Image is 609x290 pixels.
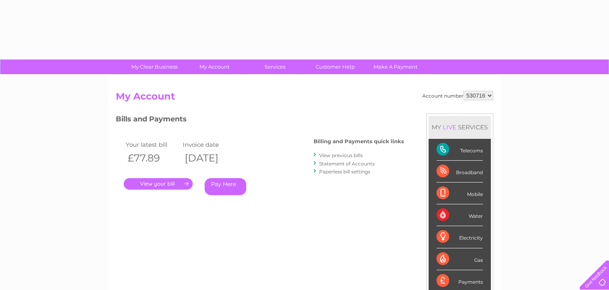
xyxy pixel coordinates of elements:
[122,60,187,74] a: My Clear Business
[437,204,483,226] div: Water
[422,91,493,100] div: Account number
[437,248,483,270] div: Gas
[116,91,493,106] h2: My Account
[441,123,458,131] div: LIVE
[242,60,308,74] a: Services
[437,226,483,248] div: Electricity
[429,116,491,138] div: MY SERVICES
[124,178,193,190] a: .
[205,178,246,195] a: Pay Here
[181,139,238,150] td: Invoice date
[437,182,483,204] div: Mobile
[314,138,404,144] h4: Billing and Payments quick links
[319,161,375,167] a: Statement of Accounts
[116,113,404,127] h3: Bills and Payments
[319,169,370,175] a: Paperless bill settings
[124,139,181,150] td: Your latest bill
[124,150,181,166] th: £77.89
[363,60,428,74] a: Make A Payment
[437,161,483,182] div: Broadband
[319,152,363,158] a: View previous bills
[181,150,238,166] th: [DATE]
[182,60,247,74] a: My Account
[437,139,483,161] div: Telecoms
[303,60,368,74] a: Customer Help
